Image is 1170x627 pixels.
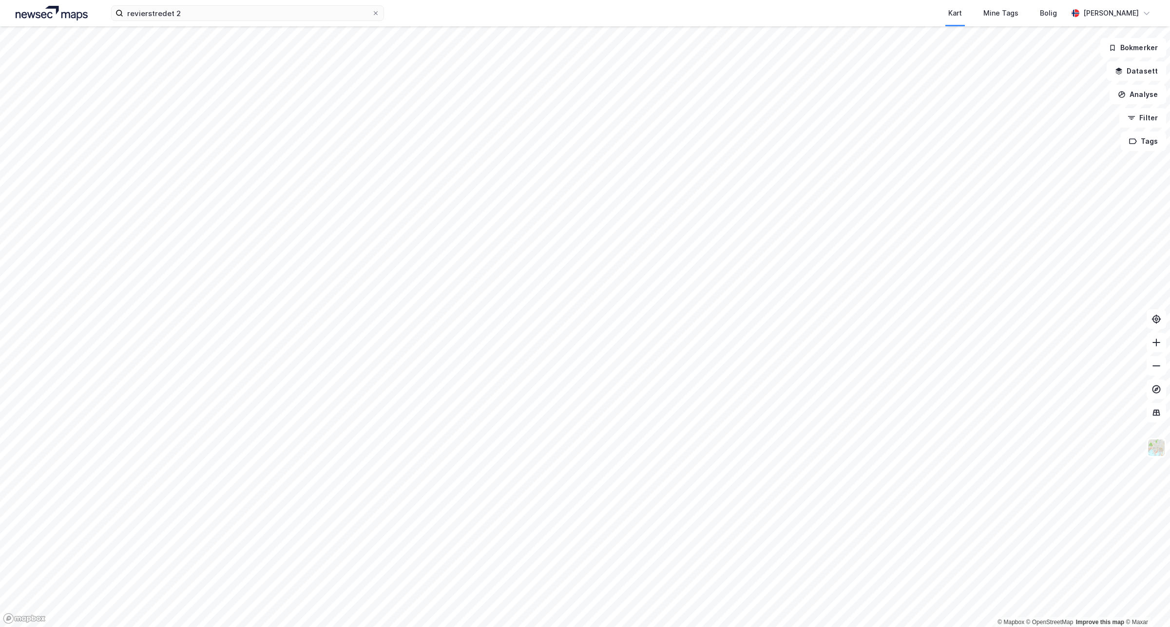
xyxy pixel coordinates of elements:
iframe: Chat Widget [1121,580,1170,627]
a: OpenStreetMap [1026,619,1074,626]
div: [PERSON_NAME] [1083,7,1139,19]
div: Bolig [1040,7,1057,19]
button: Bokmerker [1100,38,1166,57]
img: logo.a4113a55bc3d86da70a041830d287a7e.svg [16,6,88,20]
div: Kontrollprogram for chat [1121,580,1170,627]
button: Analyse [1110,85,1166,104]
div: Kart [948,7,962,19]
a: Mapbox homepage [3,613,46,624]
button: Filter [1119,108,1166,128]
a: Mapbox [997,619,1024,626]
img: Z [1147,438,1166,457]
div: Mine Tags [983,7,1018,19]
button: Datasett [1107,61,1166,81]
a: Improve this map [1076,619,1124,626]
button: Tags [1121,132,1166,151]
input: Søk på adresse, matrikkel, gårdeiere, leietakere eller personer [123,6,372,20]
